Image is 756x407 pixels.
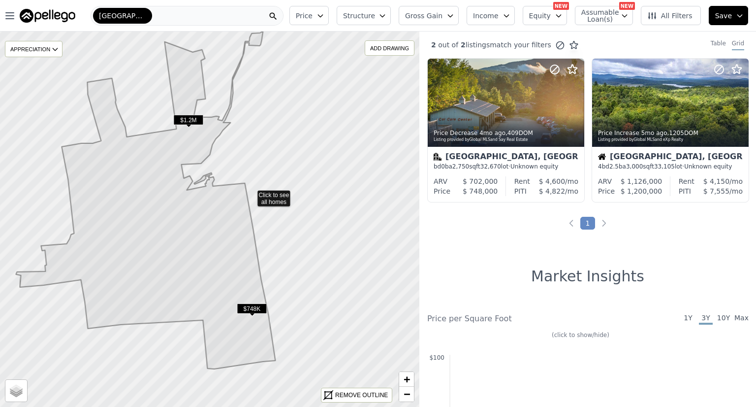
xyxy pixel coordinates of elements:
div: [GEOGRAPHIC_DATA], [GEOGRAPHIC_DATA] [598,153,743,163]
span: Equity [529,11,551,21]
img: House [598,153,606,161]
span: Save [715,11,732,21]
div: /mo [691,186,743,196]
span: Max [734,313,748,325]
a: Next page [599,218,609,228]
a: Zoom in [399,372,414,387]
button: All Filters [641,6,701,25]
div: [GEOGRAPHIC_DATA], [GEOGRAPHIC_DATA] [434,153,578,163]
div: Listing provided by Global MLS and Say Real Estate [434,137,579,143]
button: Price [289,6,329,25]
span: Income [473,11,499,21]
div: /mo [530,176,578,186]
span: Price [296,11,313,21]
div: $748K [237,304,267,318]
span: 2 [431,41,436,49]
span: Structure [343,11,375,21]
div: PITI [514,186,527,196]
button: Structure [337,6,391,25]
span: $ 4,150 [703,177,729,185]
div: Rent [514,176,530,186]
div: /mo [527,186,578,196]
span: − [404,388,410,400]
span: 10Y [717,313,730,325]
button: Income [467,6,515,25]
button: Equity [523,6,567,25]
h1: Market Insights [531,268,644,285]
div: REMOVE OUTLINE [335,391,388,400]
time: 2025-04-16 12:54 [641,130,667,136]
div: NEW [553,2,569,10]
div: PITI [679,186,691,196]
span: match your filters [490,40,551,50]
span: [GEOGRAPHIC_DATA] [99,11,146,21]
div: Price [598,186,615,196]
span: 1Y [681,313,695,325]
div: bd 0 ba sqft lot · Unknown equity [434,163,578,170]
button: Assumable Loan(s) [575,6,633,25]
span: $ 748,000 [463,187,498,195]
span: $ 4,600 [539,177,565,185]
div: Grid [732,39,744,50]
span: 32,670 [480,163,501,170]
span: $748K [237,304,267,314]
span: 2,750 [452,163,469,170]
span: $1.2M [173,115,203,125]
span: 3Y [699,313,713,325]
span: 33,105 [654,163,675,170]
a: Price Increase 5mo ago,1205DOMListing provided byGlobal MLSand eXp RealtyHouse[GEOGRAPHIC_DATA], ... [592,58,748,203]
button: Gross Gain [399,6,459,25]
span: Gross Gain [405,11,442,21]
div: /mo [694,176,743,186]
span: 3,000 [626,163,643,170]
div: Price Increase , 1205 DOM [598,129,744,137]
a: Page 1 is your current page [580,217,596,230]
div: 4 bd 2.5 ba sqft lot · Unknown equity [598,163,743,170]
div: ADD DRAWING [365,41,414,55]
div: ARV [434,176,447,186]
span: All Filters [647,11,693,21]
div: Price [434,186,450,196]
div: Table [711,39,726,50]
div: NEW [619,2,635,10]
span: $ 702,000 [463,177,498,185]
ul: Pagination [419,218,756,228]
div: Price Decrease , 409 DOM [434,129,579,137]
div: $1.2M [173,115,203,129]
span: $ 1,126,000 [621,177,662,185]
div: ARV [598,176,612,186]
div: (click to show/hide) [420,331,741,339]
span: 2 [458,41,466,49]
a: Layers [5,380,27,402]
a: Previous page [567,218,576,228]
span: Assumable Loan(s) [581,9,613,23]
a: Price Decrease 4mo ago,409DOMListing provided byGlobal MLSand Say Real EstateMultifamily[GEOGRAPH... [427,58,584,203]
img: Multifamily [434,153,441,161]
div: Rent [679,176,694,186]
span: + [404,373,410,385]
div: Price per Square Foot [427,313,588,325]
span: $ 1,200,000 [621,187,662,195]
text: $100 [429,354,444,361]
div: APPRECIATION [5,41,63,57]
div: Listing provided by Global MLS and eXp Realty [598,137,744,143]
button: Save [709,6,748,25]
span: $ 4,822 [539,187,565,195]
span: $ 7,555 [703,187,729,195]
div: out of listings [419,40,579,50]
img: Pellego [20,9,75,23]
time: 2025-05-19 10:33 [479,130,505,136]
a: Zoom out [399,387,414,402]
